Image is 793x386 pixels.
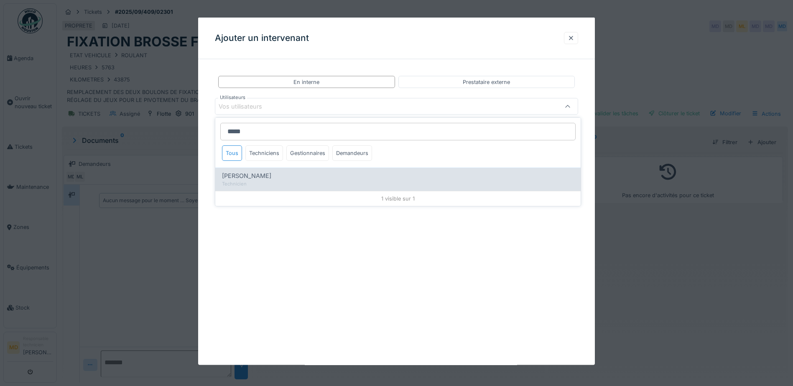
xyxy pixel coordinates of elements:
[245,145,283,161] div: Techniciens
[219,102,274,111] div: Vos utilisateurs
[215,191,581,206] div: 1 visible sur 1
[215,33,309,43] h3: Ajouter un intervenant
[222,180,574,188] div: Technicien
[218,94,247,101] label: Utilisateurs
[222,171,271,180] span: [PERSON_NAME]
[286,145,329,161] div: Gestionnaires
[293,78,319,86] div: En interne
[463,78,510,86] div: Prestataire externe
[332,145,372,161] div: Demandeurs
[222,145,242,161] div: Tous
